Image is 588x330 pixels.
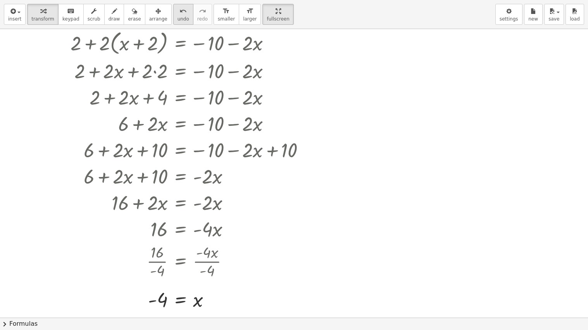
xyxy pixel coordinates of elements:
[218,16,235,22] span: smaller
[58,4,84,25] button: keyboardkeypad
[83,4,105,25] button: scrub
[104,4,124,25] button: draw
[8,16,21,22] span: insert
[109,16,120,22] span: draw
[548,16,559,22] span: save
[524,4,543,25] button: new
[27,4,59,25] button: transform
[197,16,208,22] span: redo
[570,16,580,22] span: load
[67,7,74,16] i: keyboard
[149,16,167,22] span: arrange
[4,4,26,25] button: insert
[528,16,538,22] span: new
[88,16,100,22] span: scrub
[173,4,193,25] button: undoundo
[145,4,172,25] button: arrange
[267,16,289,22] span: fullscreen
[199,7,206,16] i: redo
[566,4,584,25] button: load
[243,16,257,22] span: larger
[128,16,141,22] span: erase
[544,4,564,25] button: save
[124,4,145,25] button: erase
[222,7,230,16] i: format_size
[193,4,212,25] button: redoredo
[62,16,79,22] span: keypad
[246,7,253,16] i: format_size
[262,4,293,25] button: fullscreen
[178,16,189,22] span: undo
[31,16,54,22] span: transform
[500,16,518,22] span: settings
[239,4,261,25] button: format_sizelarger
[214,4,239,25] button: format_sizesmaller
[179,7,187,16] i: undo
[495,4,522,25] button: settings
